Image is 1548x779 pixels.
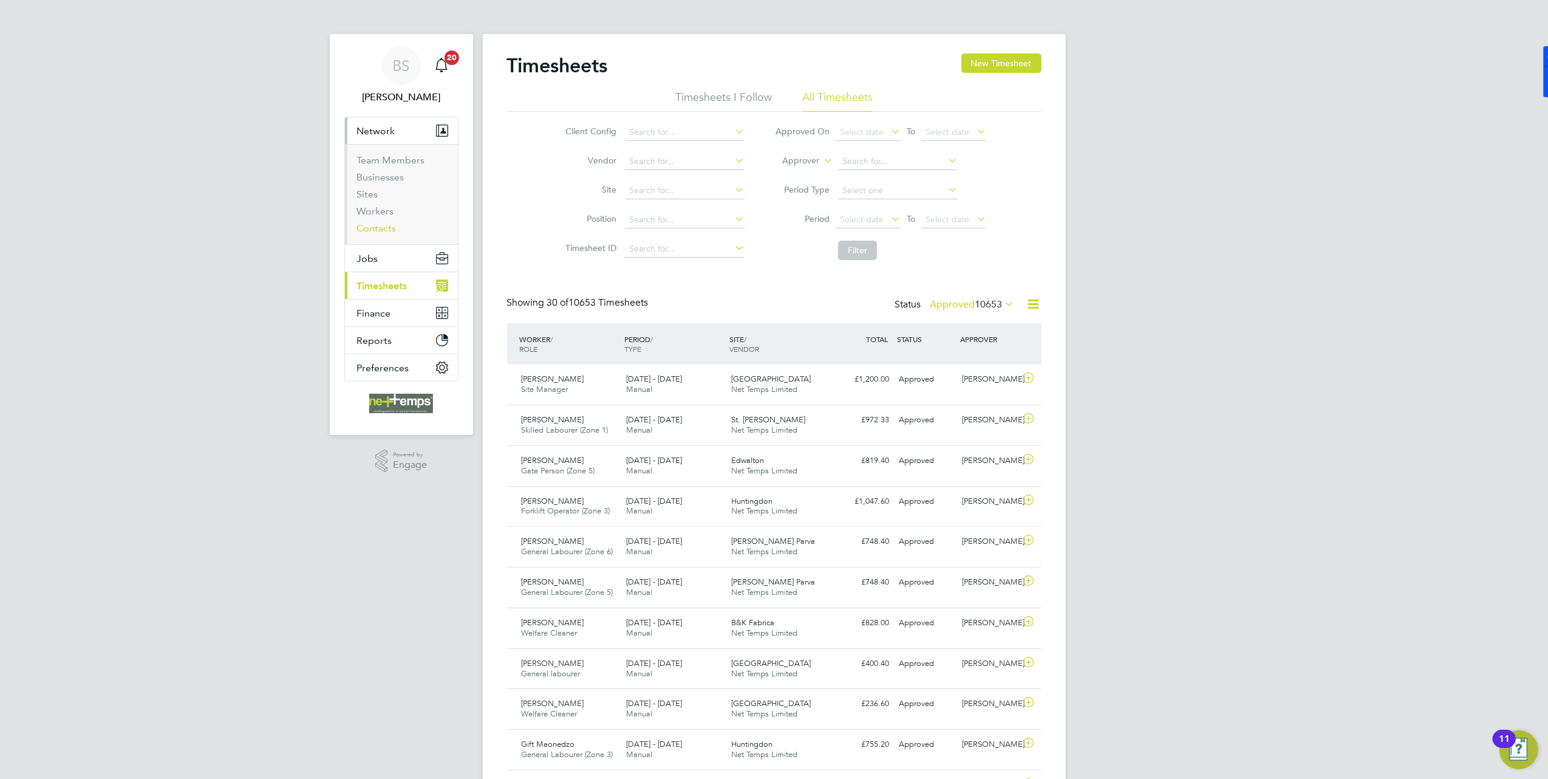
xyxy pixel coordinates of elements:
[429,46,454,85] a: 20
[393,450,427,460] span: Powered by
[626,546,652,557] span: Manual
[838,241,877,260] button: Filter
[895,492,958,512] div: Approved
[895,410,958,430] div: Approved
[957,613,1020,633] div: [PERSON_NAME]
[831,532,895,552] div: £748.40
[731,546,797,557] span: Net Temps Limited
[624,344,641,354] span: TYPE
[957,328,1020,350] div: APPROVER
[895,654,958,674] div: Approved
[522,506,610,516] span: Forklift Operator (Zone 3)
[522,658,584,668] span: [PERSON_NAME]
[330,34,473,435] nav: Main navigation
[831,451,895,471] div: £819.40
[957,694,1020,714] div: [PERSON_NAME]
[562,126,616,137] label: Client Config
[517,328,622,360] div: WORKER
[731,587,797,597] span: Net Temps Limited
[926,126,969,137] span: Select date
[775,184,830,195] label: Period Type
[357,125,395,137] span: Network
[831,694,895,714] div: £236.60
[357,362,409,374] span: Preferences
[831,410,895,430] div: £972.33
[1499,730,1538,769] button: Open Resource Center, 11 new notifications
[522,425,609,435] span: Skilled Labourer (Zone 1)
[345,245,458,272] button: Jobs
[895,613,958,633] div: Approved
[895,694,958,714] div: Approved
[731,455,764,465] span: Edwalton
[895,369,958,390] div: Approved
[626,536,682,546] span: [DATE] - [DATE]
[626,668,652,679] span: Manual
[731,668,797,679] span: Net Temps Limited
[626,496,682,506] span: [DATE] - [DATE]
[626,658,682,668] span: [DATE] - [DATE]
[831,613,895,633] div: £828.00
[957,451,1020,471] div: [PERSON_NAME]
[547,297,649,309] span: 10653 Timesheets
[547,297,569,309] span: 30 of
[903,211,919,227] span: To
[522,628,578,638] span: Welfare Cleaner
[731,384,797,394] span: Net Temps Limited
[895,735,958,755] div: Approved
[731,536,815,546] span: [PERSON_NAME] Parva
[522,465,595,476] span: Gate Person (Zone 5)
[831,654,895,674] div: £400.40
[357,205,394,217] a: Workers
[522,617,584,628] span: [PERSON_NAME]
[626,587,652,597] span: Manual
[731,506,797,516] span: Net Temps Limited
[731,374,811,384] span: [GEOGRAPHIC_DATA]
[520,344,538,354] span: ROLE
[831,369,895,390] div: £1,200.00
[1499,739,1510,755] div: 11
[522,536,584,546] span: [PERSON_NAME]
[357,222,397,234] a: Contacts
[393,460,427,470] span: Engage
[393,58,410,74] span: BS
[831,735,895,755] div: £755.20
[357,154,425,166] a: Team Members
[626,749,652,760] span: Manual
[562,155,616,166] label: Vendor
[626,425,652,435] span: Manual
[895,532,958,552] div: Approved
[626,506,652,516] span: Manual
[522,749,613,760] span: General Labourer (Zone 3)
[729,344,759,354] span: VENDOR
[731,709,797,719] span: Net Temps Limited
[345,327,458,354] button: Reports
[626,709,652,719] span: Manual
[345,300,458,326] button: Finance
[626,374,682,384] span: [DATE] - [DATE]
[975,298,1003,311] span: 10653
[357,171,404,183] a: Businesses
[957,532,1020,552] div: [PERSON_NAME]
[731,658,811,668] span: [GEOGRAPHIC_DATA]
[831,572,895,592] div: £748.40
[522,384,568,394] span: Site Manager
[562,213,616,224] label: Position
[731,739,772,749] span: Huntingdon
[357,280,407,292] span: Timesheets
[445,50,459,65] span: 20
[957,654,1020,674] div: [PERSON_NAME]
[369,394,434,413] img: net-temps-logo-retina.png
[675,90,772,112] li: Timesheets I Follow
[507,53,608,78] h2: Timesheets
[957,410,1020,430] div: [PERSON_NAME]
[650,334,653,344] span: /
[626,698,682,709] span: [DATE] - [DATE]
[840,126,884,137] span: Select date
[775,213,830,224] label: Period
[926,214,969,225] span: Select date
[357,335,392,346] span: Reports
[895,451,958,471] div: Approved
[551,334,553,344] span: /
[522,546,613,557] span: General Labourer (Zone 6)
[731,425,797,435] span: Net Temps Limited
